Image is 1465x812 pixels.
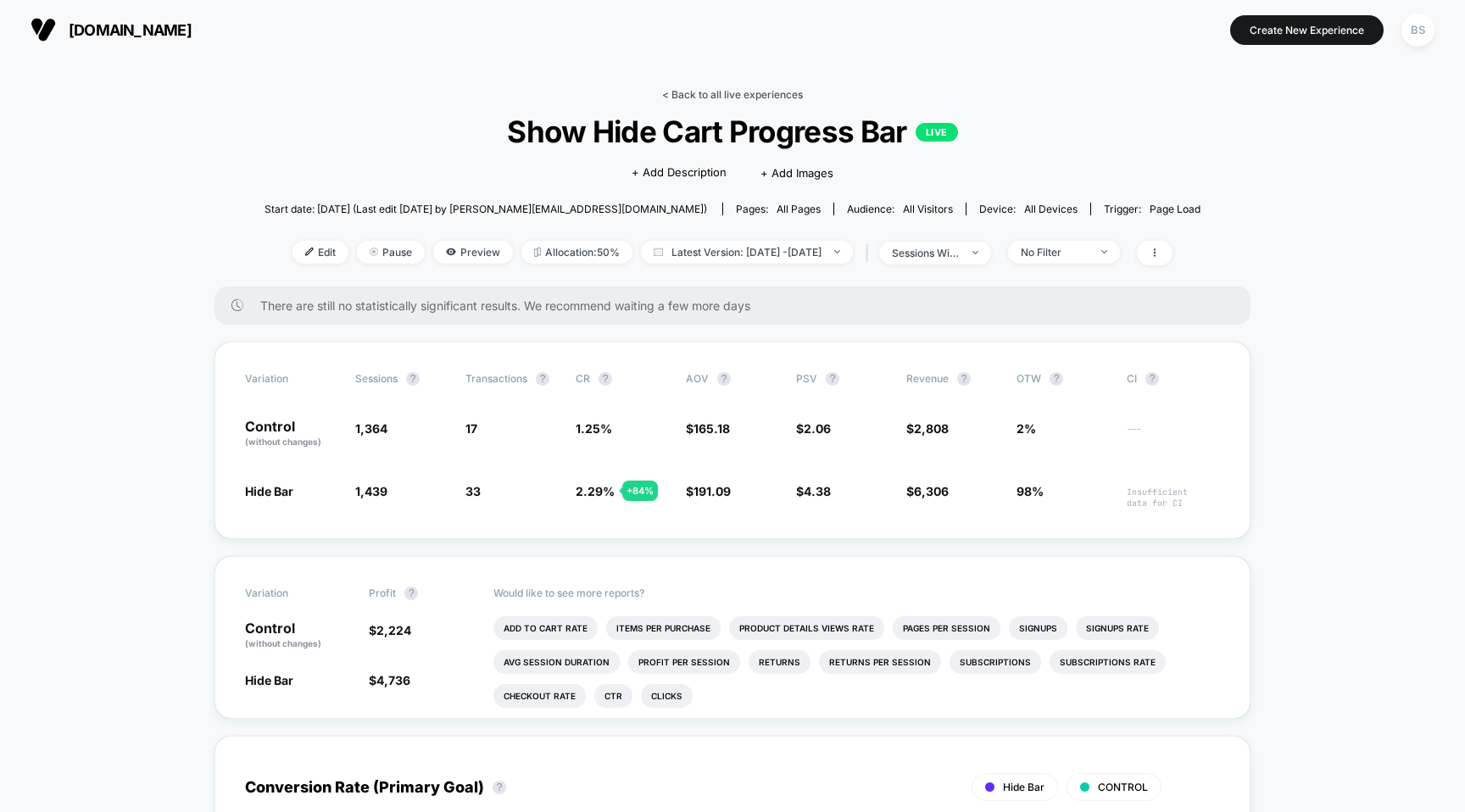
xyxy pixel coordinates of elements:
span: 4,736 [376,673,410,687]
span: 2.06 [804,421,831,436]
li: Signups [1009,616,1067,640]
button: ? [957,372,971,386]
span: [DOMAIN_NAME] [69,21,192,39]
p: Would like to see more reports? [493,587,1221,599]
li: Profit Per Session [628,650,740,674]
img: end [834,250,840,253]
img: edit [305,247,314,256]
button: BS [1396,13,1440,47]
button: ? [536,372,549,386]
span: There are still no statistically significant results. We recommend waiting a few more days [260,298,1217,313]
span: Latest Version: [DATE] - [DATE] [641,241,853,264]
span: 1,439 [355,484,387,498]
span: $ [796,484,831,498]
span: Device: [966,203,1090,215]
span: Preview [433,241,513,264]
span: Hide Bar [245,484,293,498]
li: Clicks [641,684,693,708]
span: $ [369,673,410,687]
span: Transactions [465,372,527,385]
span: $ [906,421,949,436]
div: Trigger: [1104,203,1200,215]
li: Ctr [594,684,632,708]
span: Hide Bar [1003,781,1044,793]
li: Avg Session Duration [493,650,620,674]
button: ? [599,372,612,386]
span: 165.18 [694,421,730,436]
li: Checkout Rate [493,684,586,708]
img: rebalance [534,247,541,257]
span: all devices [1024,203,1078,215]
span: CR [576,372,590,385]
button: Create New Experience [1230,15,1384,45]
li: Items Per Purchase [606,616,721,640]
span: Pause [357,241,425,264]
div: BS [1401,14,1434,47]
span: 1.25 % [576,421,612,436]
span: Allocation: 50% [521,241,632,264]
span: Sessions [355,372,398,385]
span: OTW [1017,372,1110,386]
li: Returns [749,650,810,674]
div: Audience: [847,203,953,215]
button: ? [404,587,418,600]
span: 6,306 [914,484,949,498]
span: 98% [1017,484,1044,498]
span: All Visitors [903,203,953,215]
button: ? [717,372,731,386]
img: calendar [654,247,663,256]
span: (without changes) [245,437,321,447]
img: end [1101,250,1107,253]
span: all pages [777,203,821,215]
span: (without changes) [245,638,321,648]
span: $ [369,623,411,637]
span: Hide Bar [245,673,293,687]
li: Returns Per Session [819,650,941,674]
span: CI [1127,372,1220,386]
div: sessions with impression [892,247,960,259]
div: + 84 % [622,481,658,501]
span: 2,808 [914,421,949,436]
span: CONTROL [1098,781,1148,793]
span: Revenue [906,372,949,385]
button: ? [1050,372,1063,386]
span: --- [1127,424,1220,448]
span: Profit [369,587,396,599]
span: Edit [292,241,348,264]
span: 1,364 [355,421,387,436]
img: end [972,251,978,254]
span: $ [906,484,949,498]
span: | [861,241,879,265]
span: 33 [465,484,481,498]
span: Page Load [1150,203,1200,215]
span: Variation [245,587,338,600]
span: 2,224 [376,623,411,637]
span: $ [686,421,730,436]
li: Subscriptions Rate [1050,650,1166,674]
span: $ [796,421,831,436]
img: Visually logo [31,17,56,42]
span: Variation [245,372,338,386]
li: Pages Per Session [893,616,1000,640]
span: Show Hide Cart Progress Bar [311,114,1153,149]
li: Add To Cart Rate [493,616,598,640]
span: 191.09 [694,484,731,498]
button: [DOMAIN_NAME] [25,16,197,43]
button: ? [1145,372,1159,386]
div: No Filter [1021,246,1089,259]
span: 2.29 % [576,484,615,498]
span: 17 [465,421,477,436]
img: end [370,247,378,256]
button: ? [493,781,506,794]
span: PSV [796,372,817,385]
p: Control [245,420,338,448]
span: Start date: [DATE] (Last edit [DATE] by [PERSON_NAME][EMAIL_ADDRESS][DOMAIN_NAME]) [265,203,707,215]
span: AOV [686,372,709,385]
span: + Add Description [632,164,727,181]
button: ? [826,372,839,386]
button: ? [406,372,420,386]
div: Pages: [736,203,821,215]
span: $ [686,484,731,498]
span: 2% [1017,421,1036,436]
li: Signups Rate [1076,616,1159,640]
